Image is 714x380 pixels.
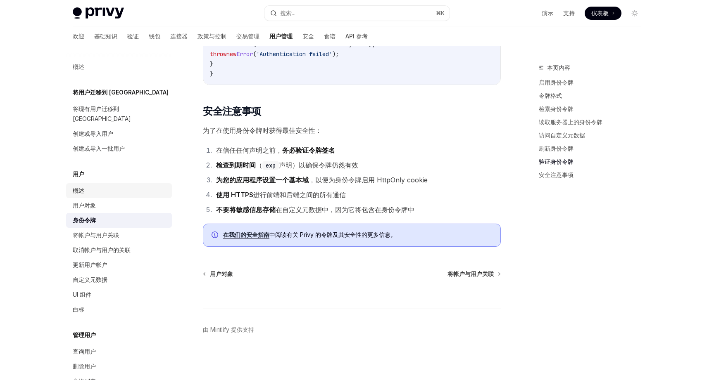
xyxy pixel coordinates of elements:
[441,10,445,16] font: K
[66,183,172,198] a: 概述
[203,326,254,334] a: 由 Mintlify 提供支持
[539,168,648,182] a: 安全注意事项
[269,33,293,40] font: 用户管理
[73,145,125,152] font: 创建或导入一批用户
[73,89,169,96] font: 将用户迁移到 [GEOGRAPHIC_DATA]
[210,70,213,78] span: }
[73,231,119,238] font: 将帐户与用户关联
[216,161,256,169] font: 检查到期时间
[73,217,96,224] font: 身份令牌
[324,33,336,40] font: 食谱
[279,161,358,169] font: 声明）以确保令牌仍然有效
[73,187,84,194] font: 概述
[539,76,648,89] a: 启用身份令牌
[66,59,172,74] a: 概述
[591,9,609,17] font: 仪表板
[302,33,314,40] font: 安全
[253,40,256,48] span: (
[73,26,84,46] a: 欢迎
[73,261,107,268] font: 更新用户帐户
[66,287,172,302] a: UI 组件
[264,6,450,21] button: 搜索...⌘K
[216,205,276,214] font: 不要将敏感信息存储
[539,116,648,129] a: 读取服务器上的身份令牌
[127,26,139,46] a: 验证
[170,26,188,46] a: 连接器
[198,26,226,46] a: 政策与控制
[352,40,369,48] span: error
[539,105,574,112] font: 检索身份令牌
[210,50,226,58] span: throw
[539,79,574,86] font: 启用身份令牌
[73,33,84,40] font: 欢迎
[203,126,322,135] font: 为了在使用身份令牌时获得最佳安全性：
[66,344,172,359] a: 查询用户
[73,170,84,177] font: 用户
[66,126,172,141] a: 创建或导入用户
[236,40,253,48] span: error
[253,191,346,199] font: 进行前端和后端之间的所有通信
[349,40,352,48] span: ,
[212,231,220,240] svg: 信息
[210,40,233,48] span: console
[345,33,368,40] font: API 参考
[539,118,602,125] font: 读取服务器上的身份令牌
[332,50,339,58] span: );
[236,33,259,40] font: 交易管理
[345,26,368,46] a: API 参考
[324,26,336,46] a: 食谱
[269,231,390,238] font: 中阅读有关 Privy 的令牌及其安全性的更多信息
[73,130,113,137] font: 创建或导入用户
[280,9,295,17] font: 搜索...
[233,40,236,48] span: .
[223,231,269,238] a: 在我们的安全指南
[563,9,575,17] a: 支持
[66,101,172,126] a: 将现有用户迁移到 [GEOGRAPHIC_DATA]
[66,213,172,228] a: 身份令牌
[73,105,131,122] font: 将现有用户迁移到 [GEOGRAPHIC_DATA]
[66,272,172,287] a: 自定义元数据
[73,7,124,19] img: 灯光标志
[149,33,160,40] font: 钱包
[390,231,396,238] font: 。
[198,33,226,40] font: 政策与控制
[282,146,335,154] font: 务必验证令牌签名
[542,9,553,17] font: 演示
[149,26,160,46] a: 钱包
[226,50,236,58] span: new
[66,243,172,257] a: 取消帐户与用户的关联
[170,33,188,40] font: 连接器
[210,60,213,68] span: }
[66,141,172,156] a: 创建或导入一批用户
[73,63,84,70] font: 概述
[216,191,253,199] font: 使用 HTTPS
[210,270,233,277] font: 用户对象
[73,331,96,338] font: 管理用户
[539,89,648,102] a: 令牌格式
[203,105,261,117] font: 安全注意事项
[73,246,131,253] font: 取消帐户与用户的关联
[262,161,279,170] code: exp
[302,26,314,46] a: 安全
[94,26,117,46] a: 基础知识
[539,158,574,165] font: 验证身份令牌
[539,155,648,168] a: 验证身份令牌
[73,306,84,313] font: 白标
[436,10,441,16] font: ⌘
[447,270,494,277] font: 将帐户与用户关联
[369,40,375,48] span: );
[547,64,570,71] font: 本页内容
[236,50,253,58] span: Error
[204,270,233,278] a: 用户对象
[66,359,172,374] a: 删除用户
[66,198,172,213] a: 用户对象
[256,40,349,48] span: 'Token verification failed:'
[216,176,309,184] font: 为您的应用程序设置一个基本域
[256,50,332,58] span: 'Authentication failed'
[203,326,254,333] font: 由 Mintlify 提供支持
[73,348,96,355] font: 查询用户
[73,276,107,283] font: 自定义元数据
[253,50,256,58] span: (
[276,205,414,214] font: 在自定义元数据中，因为它将包含在身份令牌中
